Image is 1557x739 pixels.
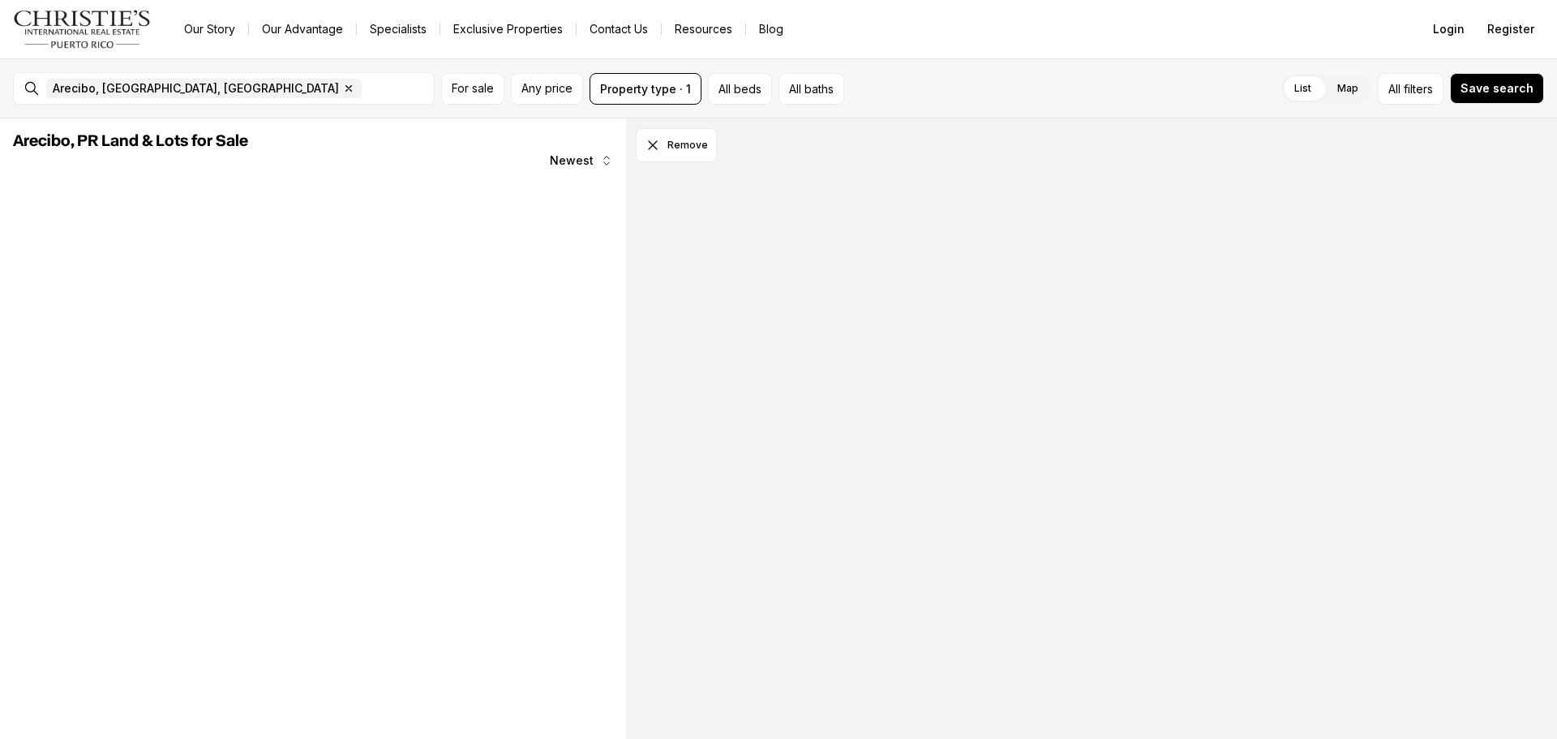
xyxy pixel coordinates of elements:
img: logo [13,10,152,49]
label: List [1281,74,1324,103]
span: Arecibo, [GEOGRAPHIC_DATA], [GEOGRAPHIC_DATA] [53,82,339,95]
span: For sale [452,82,494,95]
span: Newest [550,154,594,167]
button: Contact Us [577,18,661,41]
span: Register [1487,23,1534,36]
span: Save search [1460,82,1533,95]
a: Blog [746,18,796,41]
button: Any price [511,73,583,105]
a: Exclusive Properties [440,18,576,41]
a: Our Story [171,18,248,41]
span: Login [1433,23,1465,36]
label: Map [1324,74,1371,103]
a: Specialists [357,18,440,41]
span: Any price [521,82,573,95]
button: Save search [1450,73,1544,104]
a: Our Advantage [249,18,356,41]
button: All baths [778,73,844,105]
button: Dismiss drawing [636,128,717,162]
a: Resources [662,18,745,41]
button: All beds [708,73,772,105]
span: filters [1404,80,1433,97]
button: For sale [441,73,504,105]
button: Register [1478,13,1544,45]
span: All [1388,80,1400,97]
button: Newest [540,144,623,177]
button: Login [1423,13,1474,45]
button: Property type · 1 [590,73,701,105]
span: Arecibo, PR Land & Lots for Sale [13,133,248,149]
button: Allfilters [1378,73,1443,105]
